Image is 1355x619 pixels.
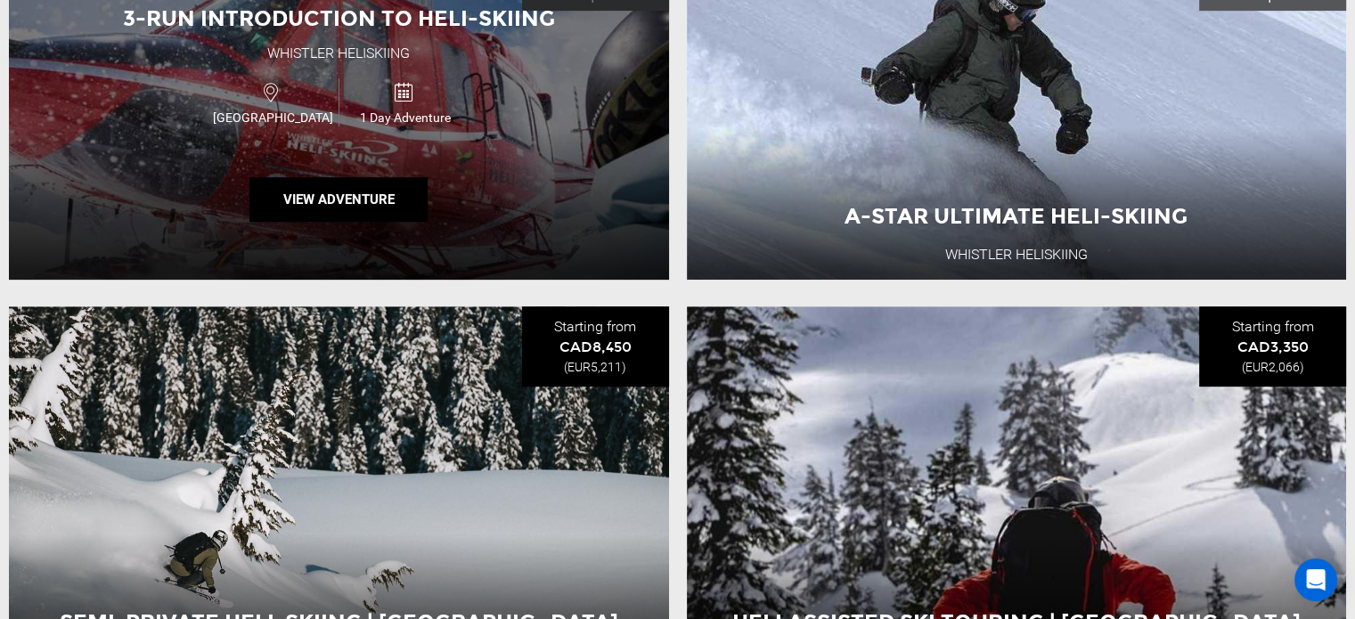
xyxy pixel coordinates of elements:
[207,109,339,126] span: [GEOGRAPHIC_DATA]
[1294,558,1337,601] div: Open Intercom Messenger
[249,177,428,222] button: View Adventure
[123,5,555,31] span: 3-Run Introduction to Heli-Skiing
[339,109,470,126] span: 1 Day Adventure
[267,44,410,64] div: Whistler Heliskiing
